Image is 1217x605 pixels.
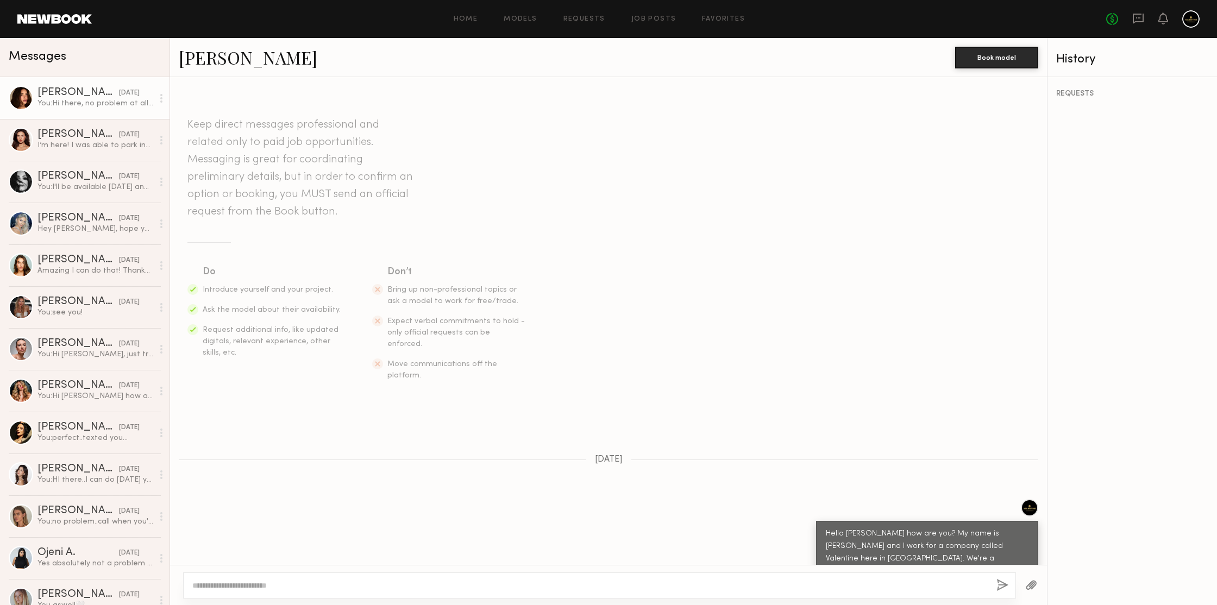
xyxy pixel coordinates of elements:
[119,172,140,182] div: [DATE]
[563,16,605,23] a: Requests
[955,52,1038,61] a: Book model
[37,129,119,140] div: [PERSON_NAME]
[387,286,518,305] span: Bring up non-professional topics or ask a model to work for free/trade.
[955,47,1038,68] button: Book model
[631,16,676,23] a: Job Posts
[37,433,153,443] div: You: perfect..texted you...
[119,423,140,433] div: [DATE]
[387,264,526,280] div: Don’t
[37,464,119,475] div: [PERSON_NAME]
[119,255,140,266] div: [DATE]
[37,87,119,98] div: [PERSON_NAME]
[37,380,119,391] div: [PERSON_NAME]
[37,297,119,307] div: [PERSON_NAME]
[37,516,153,527] div: You: no problem..call when you're by the gate
[387,318,525,348] span: Expect verbal commitments to hold - only official requests can be enforced.
[119,590,140,600] div: [DATE]
[119,88,140,98] div: [DATE]
[504,16,537,23] a: Models
[37,589,119,600] div: [PERSON_NAME]
[203,264,342,280] div: Do
[702,16,745,23] a: Favorites
[37,338,119,349] div: [PERSON_NAME]
[37,213,119,224] div: [PERSON_NAME]
[454,16,478,23] a: Home
[37,182,153,192] div: You: I'll be available [DATE] and [DATE] if you can do that
[37,547,119,558] div: Ojeni A.
[37,171,119,182] div: [PERSON_NAME]
[37,307,153,318] div: You: see you!
[119,506,140,516] div: [DATE]
[203,306,341,313] span: Ask the model about their availability.
[37,391,153,401] div: You: Hi [PERSON_NAME] how are you? My name is [PERSON_NAME] and I work for a company called Valen...
[1056,90,1208,98] div: REQUESTS
[119,548,140,558] div: [DATE]
[119,213,140,224] div: [DATE]
[595,455,623,464] span: [DATE]
[119,130,140,140] div: [DATE]
[119,464,140,475] div: [DATE]
[119,339,140,349] div: [DATE]
[387,361,497,379] span: Move communications off the platform.
[37,98,153,109] div: You: Hi there, no problem at all. We can schedule it for when you come back, but I'll know which ...
[37,349,153,360] div: You: Hi [PERSON_NAME], just trying to reach out again about the ecomm gig, to see if you're still...
[37,266,153,276] div: Amazing I can do that! Thanks so much & looking forward to meeting you!!
[119,381,140,391] div: [DATE]
[37,475,153,485] div: You: HI there..I can do [DATE] yes..also [DATE] if you prefer.
[179,46,317,69] a: [PERSON_NAME]
[203,326,338,356] span: Request additional info, like updated digitals, relevant experience, other skills, etc.
[187,116,416,220] header: Keep direct messages professional and related only to paid job opportunities. Messaging is great ...
[119,297,140,307] div: [DATE]
[37,255,119,266] div: [PERSON_NAME]
[9,51,66,63] span: Messages
[1056,53,1208,66] div: History
[37,422,119,433] div: [PERSON_NAME]
[37,224,153,234] div: Hey [PERSON_NAME], hope you’re doing well. My sister’s instagram is @trapfordom
[203,286,333,293] span: Introduce yourself and your project.
[37,506,119,516] div: [PERSON_NAME]
[37,558,153,569] div: Yes absolutely not a problem at all!
[37,140,153,150] div: I’m here! I was able to park inside the parking lot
